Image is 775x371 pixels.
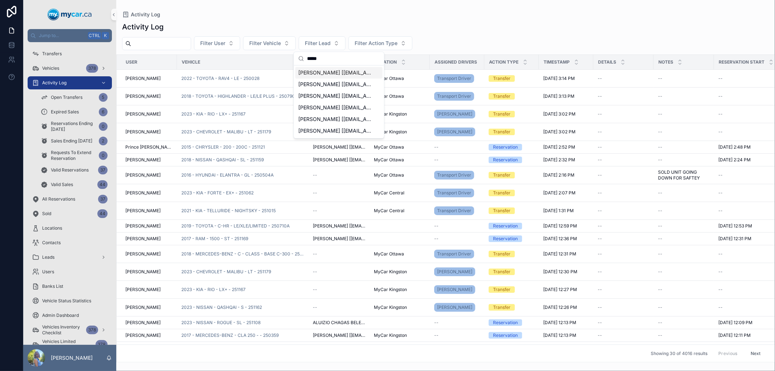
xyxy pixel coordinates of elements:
span: Vehicles [42,65,59,71]
a: [DATE] 2:07 PM [543,190,589,196]
a: 2023 - CHEVROLET - MALIBU - LT - 251179 [181,129,304,135]
a: -- [598,144,649,150]
div: 0 [99,122,108,131]
a: 2021 - KIA - TELLURIDE - NIGHTSKY - 251015 [181,208,304,214]
a: 2019 - TOYOTA - C-HR - LE/XLE/LIMITED - 250710A [181,223,290,229]
span: MyCar Ottawa [374,144,404,150]
span: 2021 - KIA - TELLURIDE - NIGHTSKY - 251015 [181,208,276,214]
a: [PERSON_NAME] [434,126,480,138]
a: Transport Driver [434,73,480,84]
span: -- [598,190,602,196]
span: Sales Ending [DATE] [51,138,92,144]
span: [PERSON_NAME] [125,251,161,257]
a: [DATE] 2:24 PM [718,157,774,163]
a: [DATE] 2:32 PM [543,157,589,163]
a: Transfer [489,251,534,257]
a: 2018 - NISSAN - QASHQAI - SL - 251159 [181,157,304,163]
div: Transfer [493,75,510,82]
span: -- [658,111,662,117]
span: [PERSON_NAME] [[EMAIL_ADDRESS][DOMAIN_NAME]] [298,127,371,134]
a: -- [598,76,649,81]
a: -- [598,236,649,242]
a: Transfer [489,129,534,135]
a: 2022 - TOYOTA - RAV4 - LE - 250028 [181,76,304,81]
span: -- [598,223,602,229]
a: Transfer [489,111,534,117]
a: -- [598,157,649,163]
span: [DATE] 2:48 PM [718,144,751,150]
div: 5 [99,93,108,102]
span: -- [658,208,662,214]
span: Transfers [42,51,62,57]
a: 2015 - CHRYSLER - 200 - 200C - 251121 [181,144,265,150]
a: -- [718,129,774,135]
a: All Reservations37 [28,193,112,206]
span: [DATE] 2:52 PM [543,144,575,150]
span: -- [598,76,602,81]
a: Activity Log [28,76,112,89]
a: -- [313,172,365,178]
span: -- [658,236,662,242]
a: Transport Driver [434,206,474,215]
span: [PERSON_NAME] [[EMAIL_ADDRESS][DOMAIN_NAME]] [298,81,371,88]
span: [PERSON_NAME] [[EMAIL_ADDRESS][DOMAIN_NAME]] [298,69,371,76]
a: -- [658,93,710,99]
span: Transport Driver [437,190,471,196]
a: MyCar Ottawa [374,93,425,99]
a: Open Transfers5 [36,91,112,104]
div: Reservation [493,235,518,242]
span: MyCar Ottawa [374,93,404,99]
span: -- [434,144,439,150]
a: MyCar Ottawa [374,157,425,163]
a: -- [718,111,774,117]
span: [PERSON_NAME] [125,111,161,117]
a: MyCar Central [374,190,425,196]
a: MyCar Ottawa [374,172,425,178]
a: [PERSON_NAME] [434,108,480,120]
span: MyCar Kingston [374,111,407,117]
a: 2018 - TOYOTA - HIGHLANDER - LE/LE PLUS - 250790 [181,93,295,99]
a: -- [718,190,774,196]
span: [PERSON_NAME] [[EMAIL_ADDRESS][DOMAIN_NAME]] [298,92,371,100]
div: 2 [99,137,108,145]
span: Ctrl [88,32,101,39]
span: [PERSON_NAME] [437,111,472,117]
span: [DATE] 12:59 PM [543,223,577,229]
a: -- [658,208,710,214]
span: 2023 - KIA - FORTE - EX+ - 251062 [181,190,254,196]
div: 37 [98,166,108,174]
a: Leads [28,251,112,264]
span: -- [658,144,662,150]
span: -- [434,223,439,229]
span: Filter Vehicle [249,40,281,47]
span: Transport Driver [437,172,471,178]
span: Reservations Ending [DATE] [51,121,96,132]
div: 37 [98,195,108,203]
a: -- [658,76,710,81]
span: -- [598,129,602,135]
span: -- [598,111,602,117]
a: -- [434,144,480,150]
span: [PERSON_NAME] [[EMAIL_ADDRESS][DOMAIN_NAME]] [298,104,371,111]
a: 2023 - CHEVROLET - MALIBU - LT - 251179 [181,129,271,135]
a: -- [313,190,365,196]
span: [DATE] 2:07 PM [543,190,576,196]
a: SOLD UNIT GOING DOWN FOR SAFTEY [658,169,710,181]
a: -- [658,111,710,117]
a: 2018 - TOYOTA - HIGHLANDER - LE/LE PLUS - 250790 [181,93,304,99]
span: Activity Log [42,80,66,86]
span: Contacts [42,240,61,246]
a: Transfer [489,207,534,214]
a: [PERSON_NAME] [125,236,173,242]
a: 2023 - KIA - FORTE - EX+ - 251062 [181,190,304,196]
span: 2018 - MERCEDES-BENZ - C - CLASS - BASE C-300 - 250928 [181,251,304,257]
span: -- [313,251,317,257]
button: Select Button [194,36,240,50]
a: Sold44 [28,207,112,220]
span: Locations [42,225,62,231]
span: [PERSON_NAME] [[EMAIL_ADDRESS][DOMAIN_NAME]] [313,236,365,242]
a: -- [434,223,480,229]
span: Jump to... [39,33,85,39]
a: 2023 - KIA - RIO - LX+ - 251167 [181,111,246,117]
span: -- [313,172,317,178]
